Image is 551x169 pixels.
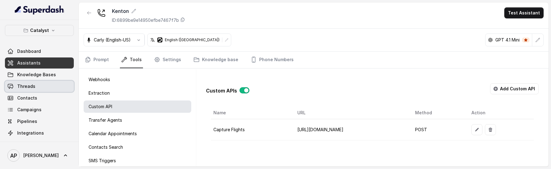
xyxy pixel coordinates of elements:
[5,104,74,115] a: Campaigns
[5,139,74,150] a: API Settings
[490,83,539,94] button: Add Custom API
[17,60,41,66] span: Assistants
[249,52,295,68] a: Phone Numbers
[5,46,74,57] a: Dashboard
[17,83,35,89] span: Threads
[17,95,37,101] span: Contacts
[5,147,74,164] a: [PERSON_NAME]
[5,25,74,36] button: Catalyst
[17,48,41,54] span: Dashboard
[17,72,56,78] span: Knowledge Bases
[5,128,74,139] a: Integrations
[94,37,131,43] p: Carly (English-US)
[120,52,143,68] a: Tools
[504,7,544,18] button: Test Assistant
[89,90,110,96] p: Extraction
[89,144,123,150] p: Contacts Search
[488,37,493,42] svg: openai logo
[89,77,110,83] p: Webhooks
[157,37,162,42] svg: deepgram logo
[89,117,122,123] p: Transfer Agents
[5,92,74,104] a: Contacts
[17,130,44,136] span: Integrations
[292,119,410,140] td: [URL][DOMAIN_NAME]
[211,119,292,140] td: Capture Flights
[5,116,74,127] a: Pipelines
[206,87,237,94] p: Custom APIs
[153,52,182,68] a: Settings
[89,131,137,137] p: Calendar Appointments
[192,52,240,68] a: Knowledge base
[23,152,59,159] span: [PERSON_NAME]
[30,27,49,34] p: Catalyst
[15,5,64,15] img: light.svg
[89,158,116,164] p: SMS Triggers
[112,7,185,15] div: Kenton
[165,37,220,42] p: English ([GEOGRAPHIC_DATA])
[410,119,466,140] td: POST
[5,69,74,80] a: Knowledge Bases
[466,107,534,119] th: Action
[84,52,544,68] nav: Tabs
[5,81,74,92] a: Threads
[89,104,112,110] p: Custom API
[112,17,179,23] p: ID: 6899be9e14950efbe7467f7b
[495,37,520,43] p: GPT 4.1 Mini
[292,107,410,119] th: URL
[17,107,42,113] span: Campaigns
[10,152,17,159] text: AP
[84,52,110,68] a: Prompt
[211,107,292,119] th: Name
[5,57,74,69] a: Assistants
[410,107,466,119] th: Method
[17,118,37,124] span: Pipelines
